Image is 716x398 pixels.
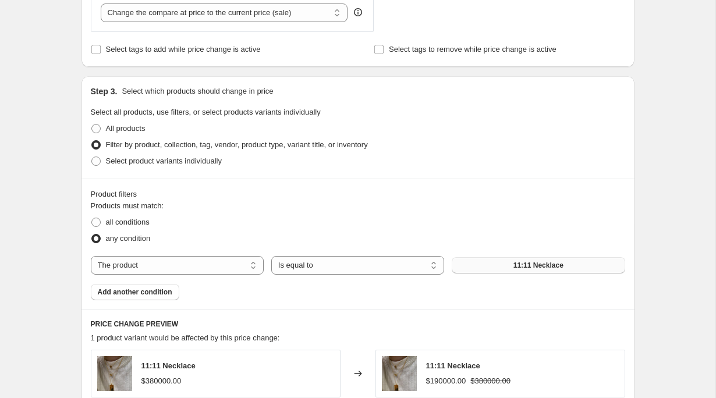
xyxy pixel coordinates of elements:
[389,45,557,54] span: Select tags to remove while price change is active
[470,375,511,387] strike: $380000.00
[141,375,182,387] div: $380000.00
[91,201,164,210] span: Products must match:
[106,218,150,226] span: all conditions
[141,361,196,370] span: 11:11 Necklace
[91,284,179,300] button: Add another condition
[106,234,151,243] span: any condition
[513,261,563,270] span: 11:11 Necklace
[452,257,625,273] button: 11:11 Necklace
[382,356,417,391] img: IMG_6080_80x.jpg
[91,319,625,329] h6: PRICE CHANGE PREVIEW
[106,157,222,165] span: Select product variants individually
[352,6,364,18] div: help
[106,124,146,133] span: All products
[426,361,480,370] span: 11:11 Necklace
[98,287,172,297] span: Add another condition
[91,86,118,97] h2: Step 3.
[91,189,625,200] div: Product filters
[122,86,273,97] p: Select which products should change in price
[106,140,368,149] span: Filter by product, collection, tag, vendor, product type, variant title, or inventory
[91,108,321,116] span: Select all products, use filters, or select products variants individually
[426,375,466,387] div: $190000.00
[91,333,280,342] span: 1 product variant would be affected by this price change:
[106,45,261,54] span: Select tags to add while price change is active
[97,356,132,391] img: IMG_6080_80x.jpg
